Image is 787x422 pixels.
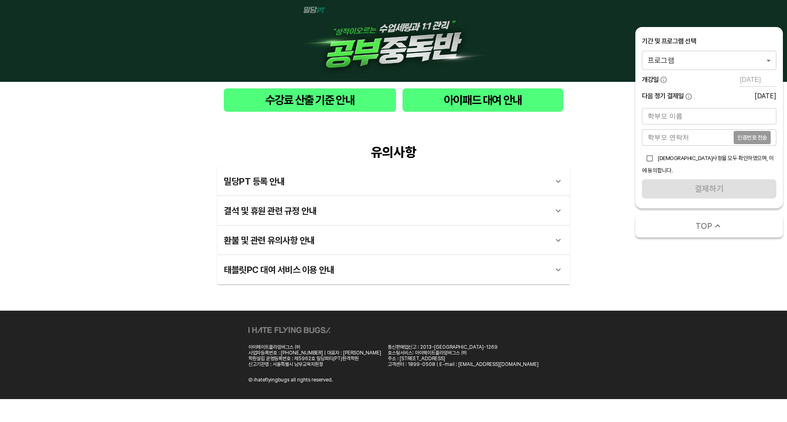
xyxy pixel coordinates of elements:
[388,356,539,361] div: 주소 : [STREET_ADDRESS]
[248,327,330,333] img: ihateflyingbugs
[224,172,548,191] div: 밀당PT 등록 안내
[248,344,381,350] div: 아이헤이트플라잉버그스 ㈜
[217,167,570,196] div: 밀당PT 등록 안내
[642,75,659,84] span: 개강일
[295,7,492,75] img: 1
[224,230,548,250] div: 환불 및 관련 유의사항 안내
[642,92,684,101] span: 다음 정기 결제일
[755,92,776,100] div: [DATE]
[388,344,539,350] div: 통신판매업신고 : 2013-[GEOGRAPHIC_DATA]-1269
[642,129,734,146] input: 학부모 연락처를 입력해주세요
[642,155,774,174] span: [DEMOGRAPHIC_DATA]사항을 모두 확인하였으며, 이에 동의합니다.
[635,215,783,237] button: TOP
[248,377,333,383] div: Ⓒ ihateflyingbugs all rights reserved.
[403,88,563,112] button: 아이패드 대여 안내
[224,88,396,112] button: 수강료 산출 기준 안내
[224,201,548,221] div: 결석 및 휴원 관련 규정 안내
[248,361,381,367] div: 신고기관명 : 서울특별시 남부교육지원청
[217,255,570,284] div: 태블릿PC 대여 서비스 이용 안내
[409,92,557,108] span: 아이패드 대여 안내
[388,361,539,367] div: 고객센터 : 1899-0508 | E-mail : [EMAIL_ADDRESS][DOMAIN_NAME]
[696,220,712,232] span: TOP
[224,260,548,280] div: 태블릿PC 대여 서비스 이용 안내
[642,108,776,124] input: 학부모 이름을 입력해주세요
[217,144,570,160] div: 유의사항
[388,350,539,356] div: 호스팅서비스: 아이헤이트플라잉버그스 ㈜
[248,350,381,356] div: 사업자등록번호 : [PHONE_NUMBER] | 대표자 : [PERSON_NAME]
[642,51,776,70] div: 프로그램
[248,356,381,361] div: 학원설립 운영등록번호 : 제5962호 밀당피티(PT)원격학원
[642,37,776,46] div: 기간 및 프로그램 선택
[230,92,389,108] span: 수강료 산출 기준 안내
[217,196,570,226] div: 결석 및 휴원 관련 규정 안내
[217,226,570,255] div: 환불 및 관련 유의사항 안내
